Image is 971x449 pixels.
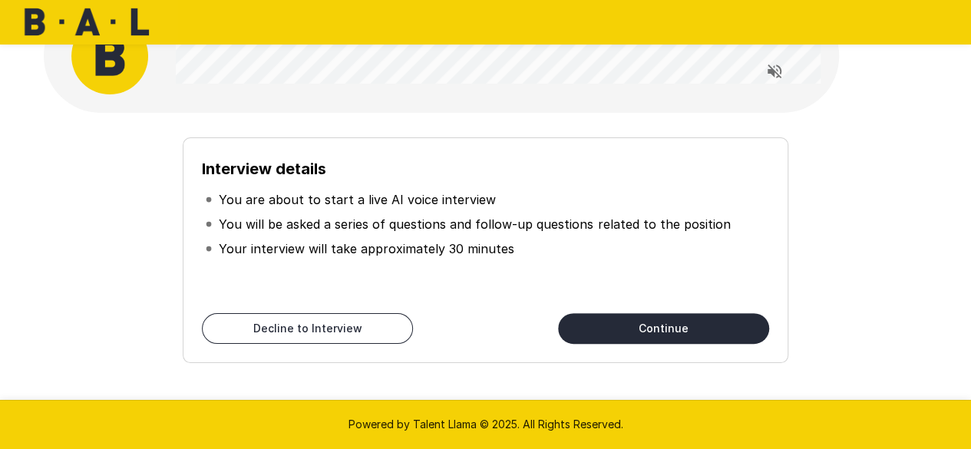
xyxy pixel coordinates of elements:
[558,313,769,344] button: Continue
[71,18,148,94] img: bal_avatar.png
[759,56,790,87] button: Read questions aloud
[219,190,496,209] p: You are about to start a live AI voice interview
[219,239,514,258] p: Your interview will take approximately 30 minutes
[18,417,953,432] p: Powered by Talent Llama © 2025. All Rights Reserved.
[219,215,730,233] p: You will be asked a series of questions and follow-up questions related to the position
[202,313,413,344] button: Decline to Interview
[202,160,326,178] b: Interview details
